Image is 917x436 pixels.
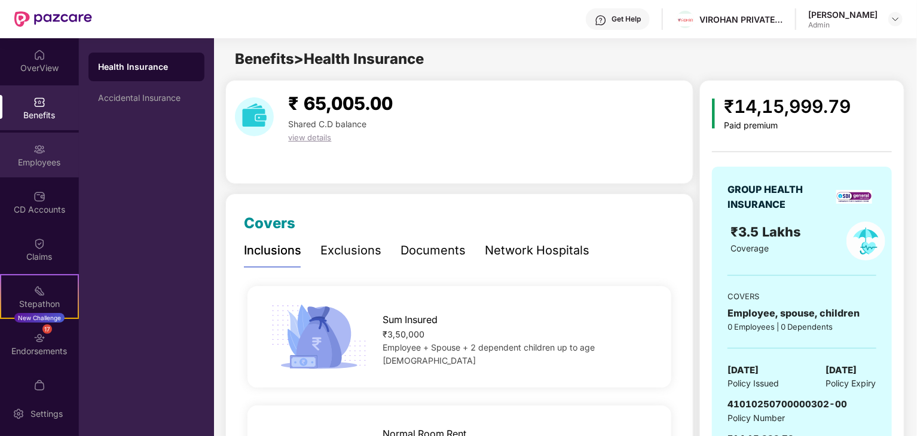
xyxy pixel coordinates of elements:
span: Benefits > Health Insurance [235,50,424,67]
div: Health Insurance [98,61,195,73]
span: Policy Issued [728,377,779,390]
div: VIROHAN PRIVATE LIMITED [699,14,783,25]
div: Get Help [612,14,641,24]
div: Settings [27,408,66,420]
div: Network Hospitals [485,241,589,260]
span: [DATE] [728,363,759,377]
span: ₹3.5 Lakhs [731,224,805,240]
img: svg+xml;base64,PHN2ZyB4bWxucz0iaHR0cDovL3d3dy53My5vcmcvMjAwMC9zdmciIHdpZHRoPSIyMSIgaGVpZ2h0PSIyMC... [33,285,45,297]
div: COVERS [728,290,876,302]
img: svg+xml;base64,PHN2ZyBpZD0iSGVscC0zMngzMiIgeG1sbnM9Imh0dHA6Ly93d3cudzMub3JnLzIwMDAvc3ZnIiB3aWR0aD... [595,14,607,26]
div: New Challenge [14,313,65,323]
div: ₹3,50,000 [383,328,652,341]
div: Exclusions [320,241,381,260]
span: Employee + Spouse + 2 dependent children up to age [DEMOGRAPHIC_DATA] [383,342,595,366]
div: Paid premium [725,121,851,131]
span: Shared C.D balance [288,119,366,129]
img: svg+xml;base64,PHN2ZyBpZD0iU2V0dGluZy0yMHgyMCIgeG1sbnM9Imh0dHA6Ly93d3cudzMub3JnLzIwMDAvc3ZnIiB3aW... [13,408,25,420]
span: Policy Number [728,413,785,423]
img: download [235,97,274,136]
div: Documents [401,241,466,260]
img: Virohan%20logo%20(1).jpg [677,14,694,26]
div: Employee, spouse, children [728,306,876,321]
div: 0 Employees | 0 Dependents [728,321,876,333]
div: 17 [42,324,52,334]
img: New Pazcare Logo [14,11,92,27]
div: ₹14,15,999.79 [725,93,851,121]
img: svg+xml;base64,PHN2ZyBpZD0iQmVuZWZpdHMiIHhtbG5zPSJodHRwOi8vd3d3LnczLm9yZy8yMDAwL3N2ZyIgd2lkdGg9Ij... [33,96,45,108]
span: Policy Expiry [826,377,876,390]
span: Sum Insured [383,312,438,327]
img: svg+xml;base64,PHN2ZyBpZD0iRHJvcGRvd24tMzJ4MzIiIHhtbG5zPSJodHRwOi8vd3d3LnczLm9yZy8yMDAwL3N2ZyIgd2... [891,14,900,24]
span: [DATE] [826,363,857,377]
span: ₹ 65,005.00 [288,93,393,114]
div: Inclusions [244,241,301,260]
img: insurerLogo [836,190,872,204]
span: Covers [244,214,295,232]
div: [PERSON_NAME] [808,9,878,20]
span: Coverage [731,243,769,253]
div: GROUP HEALTH INSURANCE [728,182,832,212]
div: Accidental Insurance [98,93,195,103]
img: icon [267,301,371,373]
img: svg+xml;base64,PHN2ZyBpZD0iSG9tZSIgeG1sbnM9Imh0dHA6Ly93d3cudzMub3JnLzIwMDAvc3ZnIiB3aWR0aD0iMjAiIG... [33,49,45,61]
div: Stepathon [1,298,78,310]
img: icon [712,99,715,128]
img: svg+xml;base64,PHN2ZyBpZD0iTXlfT3JkZXJzIiBkYXRhLW5hbWU9Ik15IE9yZGVycyIgeG1sbnM9Imh0dHA6Ly93d3cudz... [33,379,45,391]
div: Admin [808,20,878,30]
img: svg+xml;base64,PHN2ZyBpZD0iRW1wbG95ZWVzIiB4bWxucz0iaHR0cDovL3d3dy53My5vcmcvMjAwMC9zdmciIHdpZHRoPS... [33,143,45,155]
span: view details [288,133,331,142]
img: svg+xml;base64,PHN2ZyBpZD0iQ0RfQWNjb3VudHMiIGRhdGEtbmFtZT0iQ0QgQWNjb3VudHMiIHhtbG5zPSJodHRwOi8vd3... [33,191,45,202]
img: policyIcon [846,222,885,260]
img: svg+xml;base64,PHN2ZyBpZD0iQ2xhaW0iIHhtbG5zPSJodHRwOi8vd3d3LnczLm9yZy8yMDAwL3N2ZyIgd2lkdGg9IjIwIi... [33,238,45,250]
img: svg+xml;base64,PHN2ZyBpZD0iRW5kb3JzZW1lbnRzIiB4bWxucz0iaHR0cDovL3d3dy53My5vcmcvMjAwMC9zdmciIHdpZH... [33,332,45,344]
span: 41010250700000302-00 [728,398,847,410]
